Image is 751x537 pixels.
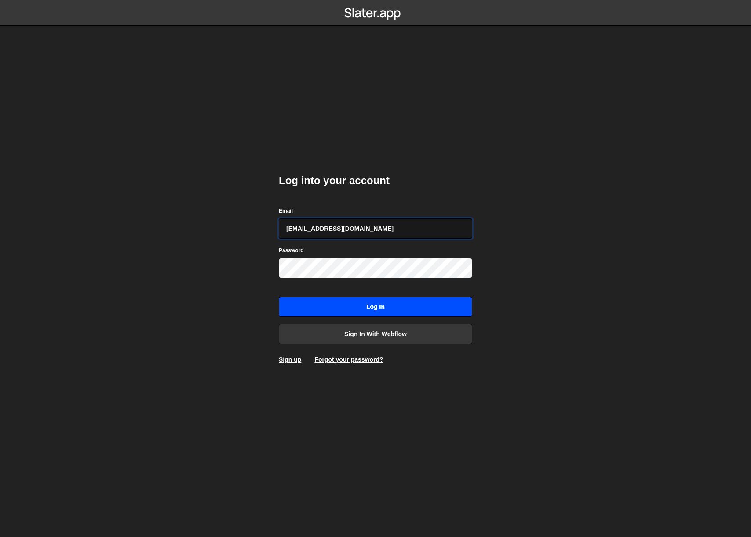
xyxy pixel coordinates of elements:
[279,207,293,215] label: Email
[279,356,301,363] a: Sign up
[279,324,472,344] a: Sign in with Webflow
[279,297,472,317] input: Log in
[279,174,472,188] h2: Log into your account
[314,356,383,363] a: Forgot your password?
[279,246,304,255] label: Password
